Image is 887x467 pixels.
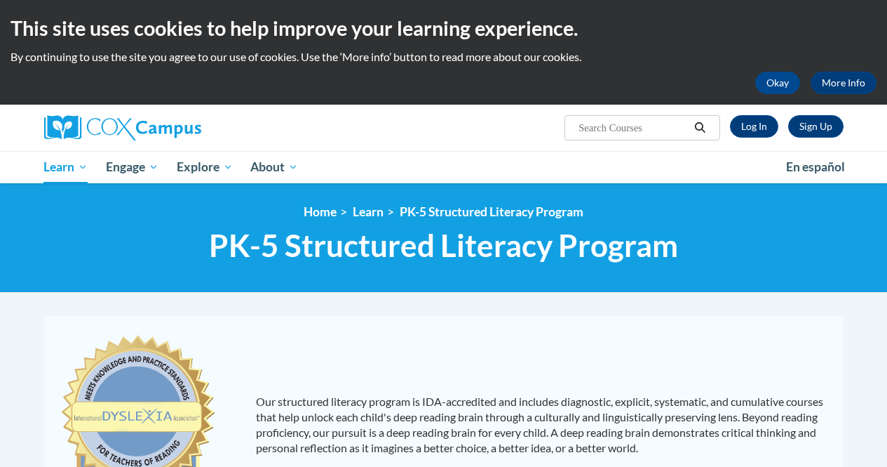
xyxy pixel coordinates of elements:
[44,115,297,140] a: Cox Campus
[35,151,97,183] a: Learn
[577,119,689,136] input: Search Courses
[11,49,876,65] p: By continuing to use the site you agree to our use of cookies. Use the ‘More info’ button to read...
[177,159,233,176] span: Explore
[97,151,168,183] a: Engage
[400,204,583,219] a: PK-5 Structured Literacy Program
[11,14,876,42] h2: This site uses cookies to help improve your learning experience.
[353,204,384,219] a: Learn
[250,159,298,176] span: About
[241,151,307,183] a: About
[168,151,242,183] a: Explore
[777,152,854,182] a: En español
[689,119,710,136] button: Search
[811,72,876,94] a: More Info
[43,159,88,176] span: Learn
[755,72,800,94] button: Okay
[44,115,201,140] img: Cox Campus
[786,159,845,174] span: En español
[730,115,778,138] a: Log In
[106,159,158,176] span: Engage
[256,394,830,456] p: Our structured literacy program is IDA-accredited and includes diagnostic, explicit, systematic, ...
[209,227,678,264] span: PK-5 Structured Literacy Program
[34,151,854,183] div: Main menu
[788,115,844,138] a: Register
[304,204,337,219] a: Home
